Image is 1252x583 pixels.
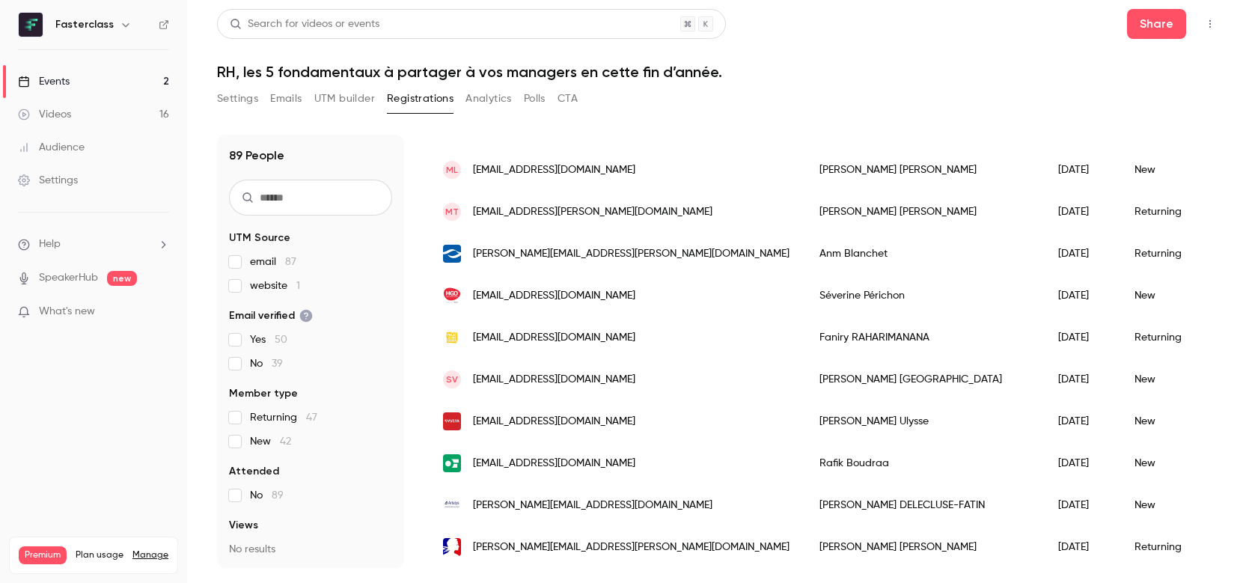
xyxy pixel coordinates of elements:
[473,246,790,262] span: [PERSON_NAME][EMAIL_ADDRESS][PERSON_NAME][DOMAIN_NAME]
[1043,526,1120,568] div: [DATE]
[151,305,169,319] iframe: Noticeable Trigger
[250,278,300,293] span: website
[1120,442,1214,484] div: New
[229,542,392,557] p: No results
[443,496,461,514] img: artelys.com
[285,257,296,267] span: 87
[1043,317,1120,358] div: [DATE]
[19,546,67,564] span: Premium
[314,87,375,111] button: UTM builder
[1120,358,1214,400] div: New
[473,372,635,388] span: [EMAIL_ADDRESS][DOMAIN_NAME]
[42,24,73,36] div: v 4.0.25
[443,412,461,430] img: systra.com
[1043,358,1120,400] div: [DATE]
[1043,191,1120,233] div: [DATE]
[24,24,36,36] img: logo_orange.svg
[443,454,461,472] img: collegelacite.ca
[446,163,458,177] span: ML
[250,434,291,449] span: New
[804,149,1043,191] div: [PERSON_NAME] [PERSON_NAME]
[804,400,1043,442] div: [PERSON_NAME] Ulysse
[77,96,115,106] div: Domaine
[804,484,1043,526] div: [PERSON_NAME] DELECLUSE-FATIN
[24,39,36,51] img: website_grey.svg
[272,358,283,369] span: 39
[446,373,458,386] span: SV
[473,330,635,346] span: [EMAIL_ADDRESS][DOMAIN_NAME]
[387,87,454,111] button: Registrations
[1043,275,1120,317] div: [DATE]
[229,386,298,401] span: Member type
[306,412,317,423] span: 47
[170,94,182,106] img: tab_keywords_by_traffic_grey.svg
[230,16,379,32] div: Search for videos or events
[132,549,168,561] a: Manage
[39,236,61,252] span: Help
[443,329,461,347] img: projetjeuneleader.org
[280,436,291,447] span: 42
[804,526,1043,568] div: [PERSON_NAME] [PERSON_NAME]
[18,107,71,122] div: Videos
[18,74,70,89] div: Events
[250,356,283,371] span: No
[217,87,258,111] button: Settings
[39,304,95,320] span: What's new
[1120,233,1214,275] div: Returning
[61,94,73,106] img: tab_domain_overview_orange.svg
[275,335,287,345] span: 50
[1120,275,1214,317] div: New
[229,308,313,323] span: Email verified
[1120,484,1214,526] div: New
[1043,484,1120,526] div: [DATE]
[1127,9,1186,39] button: Share
[524,87,546,111] button: Polls
[39,39,169,51] div: Domaine: [DOMAIN_NAME]
[473,162,635,178] span: [EMAIL_ADDRESS][DOMAIN_NAME]
[1043,442,1120,484] div: [DATE]
[296,281,300,291] span: 1
[1120,317,1214,358] div: Returning
[443,245,461,263] img: crl.com
[804,317,1043,358] div: Faniry RAHARIMANANA
[19,13,43,37] img: Fasterclass
[1120,191,1214,233] div: Returning
[250,254,296,269] span: email
[270,87,302,111] button: Emails
[1120,400,1214,442] div: New
[250,332,287,347] span: Yes
[443,538,461,556] img: ac-grenoble.fr
[18,140,85,155] div: Audience
[186,96,229,106] div: Mots-clés
[473,204,712,220] span: [EMAIL_ADDRESS][PERSON_NAME][DOMAIN_NAME]
[1120,526,1214,568] div: Returning
[1120,149,1214,191] div: New
[473,498,712,513] span: [PERSON_NAME][EMAIL_ADDRESS][DOMAIN_NAME]
[804,358,1043,400] div: [PERSON_NAME] [GEOGRAPHIC_DATA]
[804,442,1043,484] div: Rafik Boudraa
[229,518,258,533] span: Views
[18,173,78,188] div: Settings
[804,233,1043,275] div: Anm Blanchet
[473,540,790,555] span: [PERSON_NAME][EMAIL_ADDRESS][PERSON_NAME][DOMAIN_NAME]
[76,549,123,561] span: Plan usage
[272,490,284,501] span: 89
[445,205,459,219] span: MT
[465,87,512,111] button: Analytics
[1043,149,1120,191] div: [DATE]
[443,287,461,305] img: hospigrandouest.fr
[217,63,1222,81] h1: RH, les 5 fondamentaux à partager à vos managers en cette fin d’année.
[473,456,635,471] span: [EMAIL_ADDRESS][DOMAIN_NAME]
[18,236,169,252] li: help-dropdown-opener
[558,87,578,111] button: CTA
[473,414,635,430] span: [EMAIL_ADDRESS][DOMAIN_NAME]
[55,17,114,32] h6: Fasterclass
[39,270,98,286] a: SpeakerHub
[473,288,635,304] span: [EMAIL_ADDRESS][DOMAIN_NAME]
[804,191,1043,233] div: [PERSON_NAME] [PERSON_NAME]
[804,275,1043,317] div: Séverine Périchon
[1043,400,1120,442] div: [DATE]
[1043,233,1120,275] div: [DATE]
[250,488,284,503] span: No
[229,464,279,479] span: Attended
